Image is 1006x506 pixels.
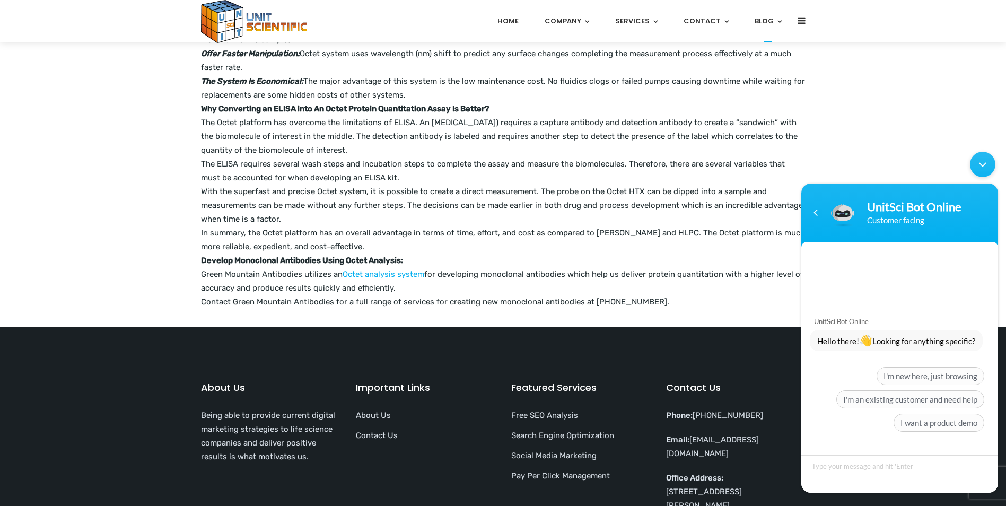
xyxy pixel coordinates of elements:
p: The Octet platform has overcome the limitations of ELISA. An [MEDICAL_DATA]) requires a capture a... [201,116,806,157]
iframe: SalesIQ Chatwindow [796,146,1003,498]
a: Pay Per Click Management [511,471,610,481]
p: The ELISA requires several wash steps and incubation steps to complete the assay and measure the ... [201,157,806,185]
strong: Why Converting an ELISA into An Octet Protein Quantitation Assay Is Better? [201,104,489,114]
p: [PHONE_NUMBER] [666,408,806,422]
h5: Important Links [356,380,495,395]
p: Green Mountain Antibodies utilizes an for developing monoclonal antibodies which help us deliver ... [201,267,806,295]
p: Contact Green Mountain Antibodies for a full range of services for creating new monoclonal antibo... [201,295,806,309]
li: Octet system uses wavelength (nm) shift to predict any surface changes completing the measurement... [201,47,806,74]
h5: Featured Services [511,380,651,395]
a: About Us [356,411,391,420]
p: In summary, the Octet platform has an overall advantage in terms of time, effort, and cost as com... [201,226,806,254]
a: Contact Us [356,431,398,440]
strong: Offer Faster Manipulation: [201,49,300,58]
strong: Phone: [666,411,693,420]
strong: Email: [666,435,689,444]
h5: About Us [201,380,340,395]
strong: Develop Monoclonal Antibodies Using Octet Analysis: [201,256,403,265]
p: Being able to provide current digital marketing strategies to life science companies and deliver ... [201,408,340,464]
a: Search Engine Optimization [511,431,614,440]
a: Social Media Marketing [511,451,597,460]
strong: Office Address: [666,473,723,483]
li: The major advantage of this system is the low maintenance cost. No fluidics clogs or failed pumps... [201,74,806,102]
a: Octet analysis system [343,269,424,279]
p: [EMAIL_ADDRESS][DOMAIN_NAME] [666,433,806,460]
a: Free SEO Analysis [511,411,578,420]
p: With the superfast and precise Octet system, it is possible to create a direct measurement. The p... [201,185,806,226]
h5: Contact Us [666,380,806,395]
strong: The System Is Economical: [201,76,303,86]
